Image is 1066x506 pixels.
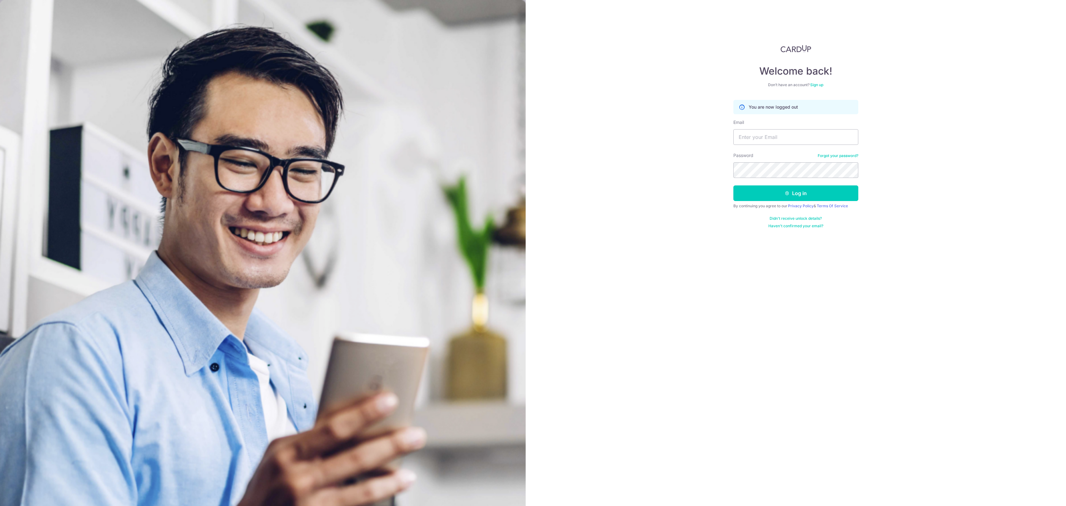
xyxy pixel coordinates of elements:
[810,82,823,87] a: Sign up
[749,104,798,110] p: You are now logged out
[733,204,858,209] div: By continuing you agree to our &
[781,45,811,52] img: CardUp Logo
[733,119,744,125] label: Email
[788,204,814,208] a: Privacy Policy
[733,152,753,159] label: Password
[817,204,848,208] a: Terms Of Service
[733,129,858,145] input: Enter your Email
[733,82,858,87] div: Don’t have an account?
[733,185,858,201] button: Log in
[770,216,822,221] a: Didn't receive unlock details?
[818,153,858,158] a: Forgot your password?
[768,224,823,228] a: Haven't confirmed your email?
[733,65,858,77] h4: Welcome back!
